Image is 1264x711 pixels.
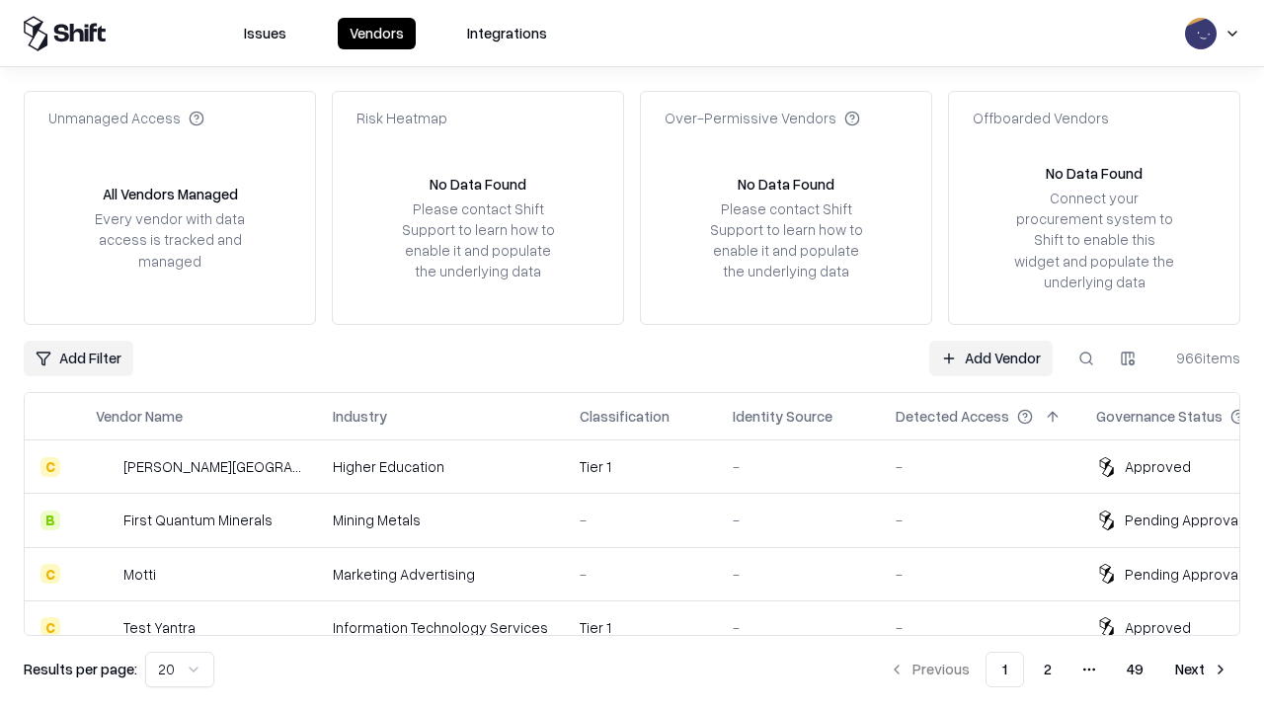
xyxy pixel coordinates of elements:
[96,564,116,584] img: Motti
[896,406,1009,427] div: Detected Access
[896,617,1065,638] div: -
[333,564,548,585] div: Marketing Advertising
[1012,188,1176,292] div: Connect your procurement system to Shift to enable this widget and populate the underlying data
[1111,652,1159,687] button: 49
[733,406,832,427] div: Identity Source
[333,406,387,427] div: Industry
[580,456,701,477] div: Tier 1
[96,511,116,530] img: First Quantum Minerals
[580,564,701,585] div: -
[96,617,116,637] img: Test Yantra
[738,174,834,195] div: No Data Found
[96,457,116,477] img: Reichman University
[896,456,1065,477] div: -
[40,511,60,530] div: B
[973,108,1109,128] div: Offboarded Vendors
[88,208,252,271] div: Every vendor with data access is tracked and managed
[986,652,1024,687] button: 1
[665,108,860,128] div: Over-Permissive Vendors
[40,457,60,477] div: C
[24,341,133,376] button: Add Filter
[1163,652,1240,687] button: Next
[580,406,670,427] div: Classification
[123,617,196,638] div: Test Yantra
[123,510,273,530] div: First Quantum Minerals
[455,18,559,49] button: Integrations
[356,108,447,128] div: Risk Heatmap
[40,564,60,584] div: C
[580,510,701,530] div: -
[333,456,548,477] div: Higher Education
[1125,617,1191,638] div: Approved
[704,198,868,282] div: Please contact Shift Support to learn how to enable it and populate the underlying data
[338,18,416,49] button: Vendors
[896,564,1065,585] div: -
[733,510,864,530] div: -
[896,510,1065,530] div: -
[396,198,560,282] div: Please contact Shift Support to learn how to enable it and populate the underlying data
[877,652,1240,687] nav: pagination
[1125,564,1241,585] div: Pending Approval
[123,456,301,477] div: [PERSON_NAME][GEOGRAPHIC_DATA]
[733,564,864,585] div: -
[733,617,864,638] div: -
[1125,510,1241,530] div: Pending Approval
[733,456,864,477] div: -
[40,617,60,637] div: C
[1028,652,1067,687] button: 2
[232,18,298,49] button: Issues
[1125,456,1191,477] div: Approved
[24,659,137,679] p: Results per page:
[333,510,548,530] div: Mining Metals
[1046,163,1143,184] div: No Data Found
[1161,348,1240,368] div: 966 items
[123,564,156,585] div: Motti
[48,108,204,128] div: Unmanaged Access
[1096,406,1223,427] div: Governance Status
[96,406,183,427] div: Vendor Name
[580,617,701,638] div: Tier 1
[333,617,548,638] div: Information Technology Services
[929,341,1053,376] a: Add Vendor
[430,174,526,195] div: No Data Found
[103,184,238,204] div: All Vendors Managed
